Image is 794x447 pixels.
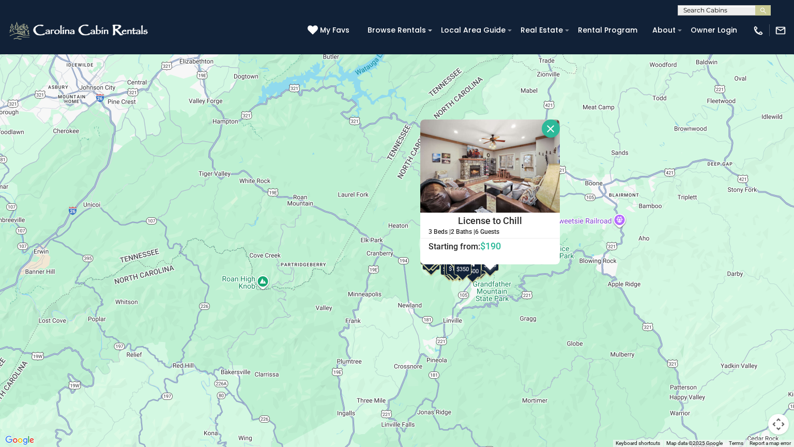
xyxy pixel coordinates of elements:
h6: Starting from: [421,241,559,251]
img: phone-regular-white.png [753,25,764,36]
img: License to Chill [420,120,560,213]
a: About [647,22,681,38]
a: Rental Program [573,22,643,38]
a: Real Estate [515,22,568,38]
a: Local Area Guide [436,22,511,38]
a: My Favs [308,25,352,36]
span: My Favs [320,25,349,36]
h4: License to Chill [421,213,559,229]
a: License to Chill Starting from: [420,213,560,252]
a: Browse Rentals [362,22,431,38]
a: Owner Login [685,22,742,38]
img: White-1-2.png [8,20,151,41]
button: Close [542,120,560,138]
img: mail-regular-white.png [775,25,786,36]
